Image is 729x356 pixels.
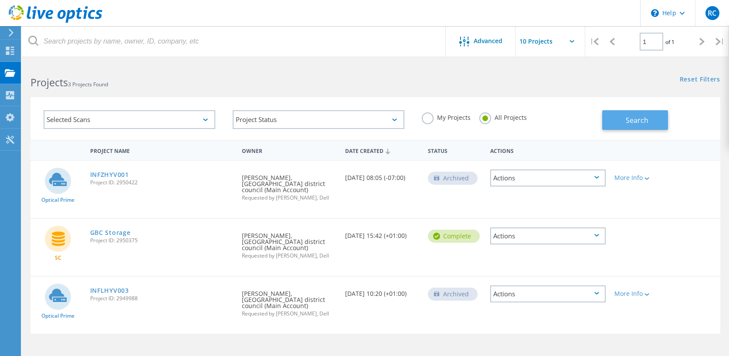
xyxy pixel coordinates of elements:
div: [DATE] 10:20 (+01:00) [341,277,424,305]
span: Requested by [PERSON_NAME], Dell [242,311,336,316]
div: More Info [614,291,661,297]
div: [PERSON_NAME], [GEOGRAPHIC_DATA] district council (Main Account) [237,219,341,267]
span: SC [55,255,61,261]
div: | [585,26,603,57]
input: Search projects by name, owner, ID, company, etc [22,26,446,57]
span: Requested by [PERSON_NAME], Dell [242,195,336,200]
div: Selected Scans [44,110,215,129]
div: Archived [428,288,478,301]
div: [DATE] 15:42 (+01:00) [341,219,424,248]
div: Project Name [86,142,237,158]
div: Actions [490,227,606,244]
span: 3 Projects Found [68,81,108,88]
span: of 1 [665,38,675,46]
div: Complete [428,230,480,243]
span: Project ID: 2949988 [90,296,233,301]
span: Project ID: 2950422 [90,180,233,185]
a: Live Optics Dashboard [9,18,102,24]
div: Archived [428,172,478,185]
span: Advanced [474,38,502,44]
div: Actions [490,285,606,302]
b: Projects [31,75,68,89]
div: [PERSON_NAME], [GEOGRAPHIC_DATA] district council (Main Account) [237,277,341,325]
a: GBC Storage [90,230,131,236]
div: [DATE] 08:05 (-07:00) [341,161,424,190]
label: My Projects [422,112,471,121]
span: Search [626,115,648,125]
div: [PERSON_NAME], [GEOGRAPHIC_DATA] district council (Main Account) [237,161,341,209]
span: Optical Prime [41,313,75,319]
div: Status [424,142,485,158]
label: All Projects [479,112,527,121]
div: Actions [486,142,610,158]
div: More Info [614,175,661,181]
span: Project ID: 2950375 [90,238,233,243]
a: Reset Filters [680,76,720,84]
button: Search [602,110,668,130]
span: RC [708,10,716,17]
div: Date Created [341,142,424,159]
span: Optical Prime [41,197,75,203]
a: INFLHYV003 [90,288,129,294]
div: Actions [490,170,606,186]
div: Owner [237,142,341,158]
span: Requested by [PERSON_NAME], Dell [242,253,336,258]
a: INFZHYV001 [90,172,129,178]
div: Project Status [233,110,404,129]
svg: \n [651,9,659,17]
div: | [711,26,729,57]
